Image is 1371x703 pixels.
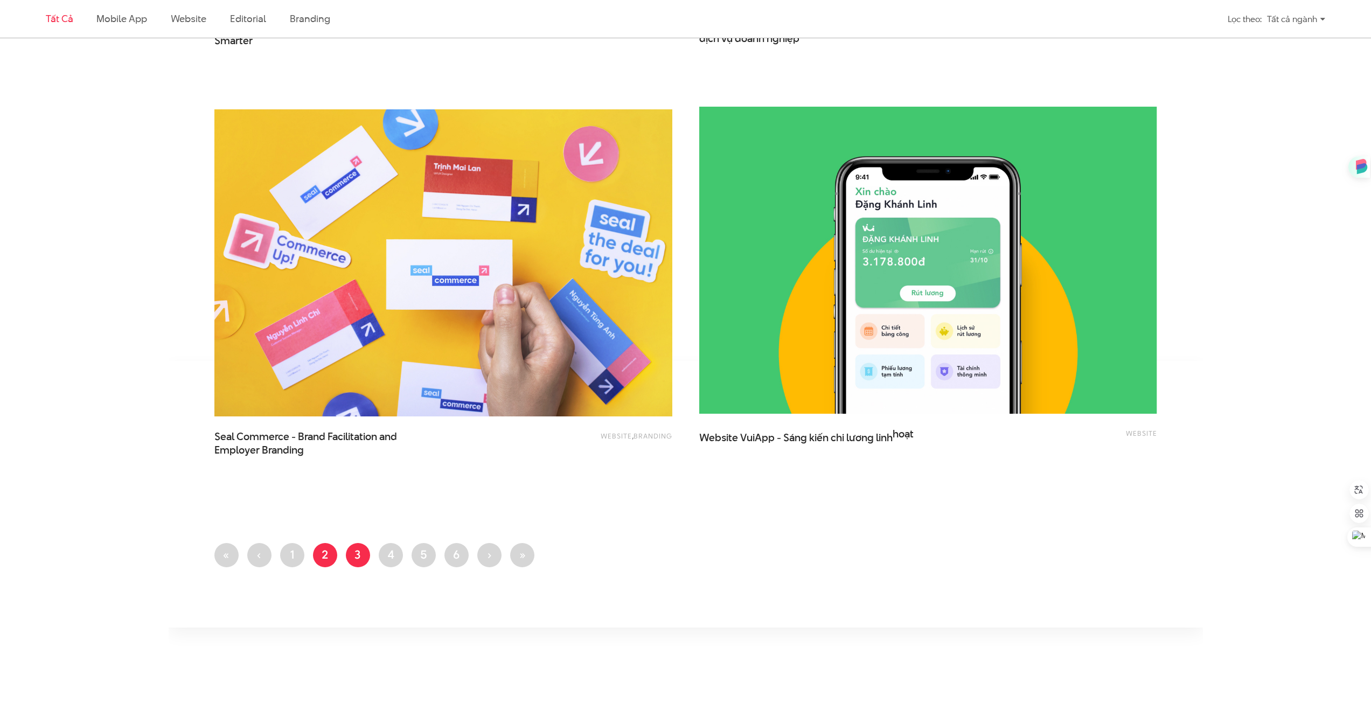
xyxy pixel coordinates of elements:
[257,546,261,562] span: ‹
[487,546,491,562] span: ›
[280,543,304,567] a: 1
[214,109,672,416] img: Rebranding SEAL ECOM Shopify
[230,12,266,25] a: Editorial
[171,12,206,25] a: Website
[634,431,672,441] a: Branding
[893,427,914,441] span: hoạt
[346,543,370,567] a: 3
[444,543,469,567] a: 6
[214,443,304,457] span: Employer Branding
[214,430,430,457] a: Seal Commerce - Brand Facilitation andEmployer Branding
[699,32,799,46] span: dịch vụ doanh nghiệp
[699,427,915,454] span: Website VuiApp - Sáng kiến chi lương linh
[489,430,672,451] div: ,
[379,543,403,567] a: 4
[290,12,330,25] a: Branding
[223,546,230,562] span: «
[601,431,632,441] a: Website
[699,107,1157,414] img: website VuiApp - Sáng kiến chi lương linh hoạt
[519,546,526,562] span: »
[214,430,430,457] span: Seal Commerce - Brand Facilitation and
[1126,428,1157,438] a: Website
[412,543,436,567] a: 5
[699,427,915,454] a: Website VuiApp - Sáng kiến chi lương linhhoạt
[214,34,253,48] span: Smarter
